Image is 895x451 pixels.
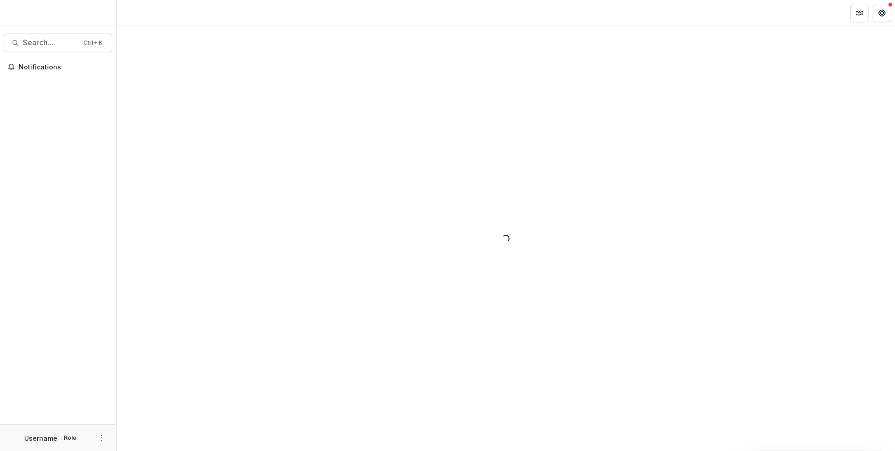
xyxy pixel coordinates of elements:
button: Partners [850,4,869,22]
button: More [96,432,107,444]
button: Notifications [4,60,112,75]
p: Role [61,434,79,442]
span: Search... [23,38,78,47]
span: Notifications [19,63,109,71]
p: Username [24,433,57,443]
button: Search... [4,34,112,52]
div: Ctrl + K [82,38,104,48]
button: Get Help [873,4,891,22]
